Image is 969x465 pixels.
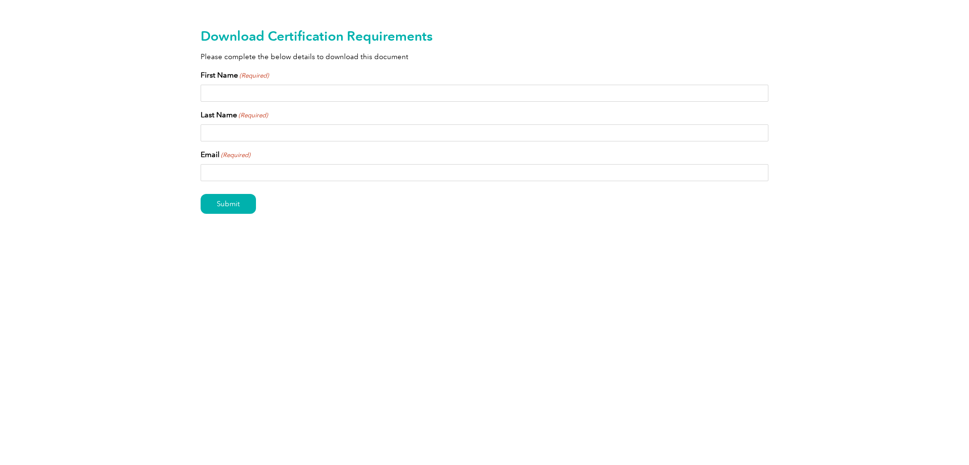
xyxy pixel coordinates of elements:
span: (Required) [238,111,268,120]
label: First Name [201,70,269,81]
p: Please complete the below details to download this document [201,52,768,62]
h2: Download Certification Requirements [201,28,768,44]
label: Email [201,149,250,160]
input: Submit [201,194,256,214]
label: Last Name [201,109,268,121]
span: (Required) [220,150,251,160]
span: (Required) [239,71,269,80]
